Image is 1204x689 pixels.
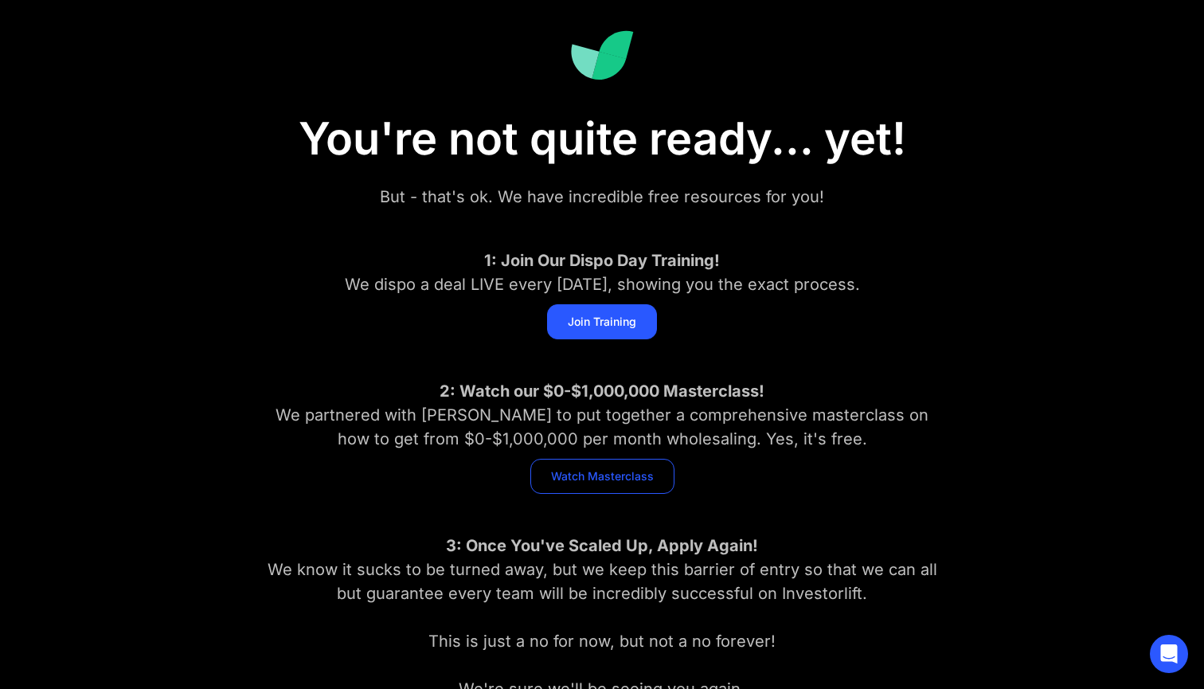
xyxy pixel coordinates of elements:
[260,379,944,451] div: We partnered with [PERSON_NAME] to put together a comprehensive masterclass on how to get from $0...
[204,112,1000,166] h1: You're not quite ready... yet!
[530,459,674,494] a: Watch Masterclass
[484,251,720,270] strong: 1: Join Our Dispo Day Training!
[260,185,944,209] div: But - that's ok. We have incredible free resources for you!
[570,30,634,80] img: Investorlift Dashboard
[1150,635,1188,673] div: Open Intercom Messenger
[547,304,657,339] a: Join Training
[446,536,758,555] strong: 3: Once You've Scaled Up, Apply Again!
[260,249,944,296] div: We dispo a deal LIVE every [DATE], showing you the exact process.
[440,382,764,401] strong: 2: Watch our $0-$1,000,000 Masterclass!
